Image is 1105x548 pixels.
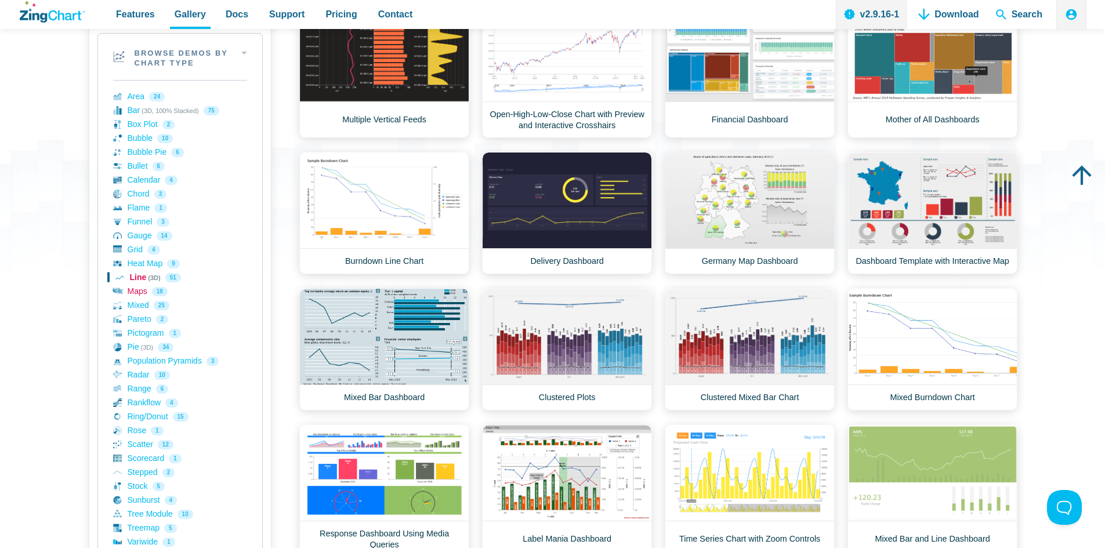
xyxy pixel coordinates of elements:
[299,5,469,138] a: Multiple Vertical Feeds
[20,1,85,23] a: ZingChart Logo. Click to return to the homepage
[665,5,835,138] a: Financial Dashboard
[299,152,469,274] a: Burndown Line Chart
[378,6,413,22] span: Contact
[325,6,357,22] span: Pricing
[299,288,469,411] a: Mixed Bar Dashboard
[847,288,1017,411] a: Mixed Burndown Chart
[116,6,155,22] span: Features
[847,152,1017,274] a: Dashboard Template with Interactive Map
[482,5,652,138] a: Open-High-Low-Close Chart with Preview and Interactive Crosshairs
[226,6,248,22] span: Docs
[98,34,262,80] h2: Browse Demos By Chart Type
[482,288,652,411] a: Clustered Plots
[1047,490,1082,525] iframe: Toggle Customer Support
[847,5,1017,138] a: Mother of All Dashboards
[175,6,206,22] span: Gallery
[665,288,835,411] a: Clustered Mixed Bar Chart
[269,6,305,22] span: Support
[665,152,835,274] a: Germany Map Dashboard
[482,152,652,274] a: Delivery Dashboard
